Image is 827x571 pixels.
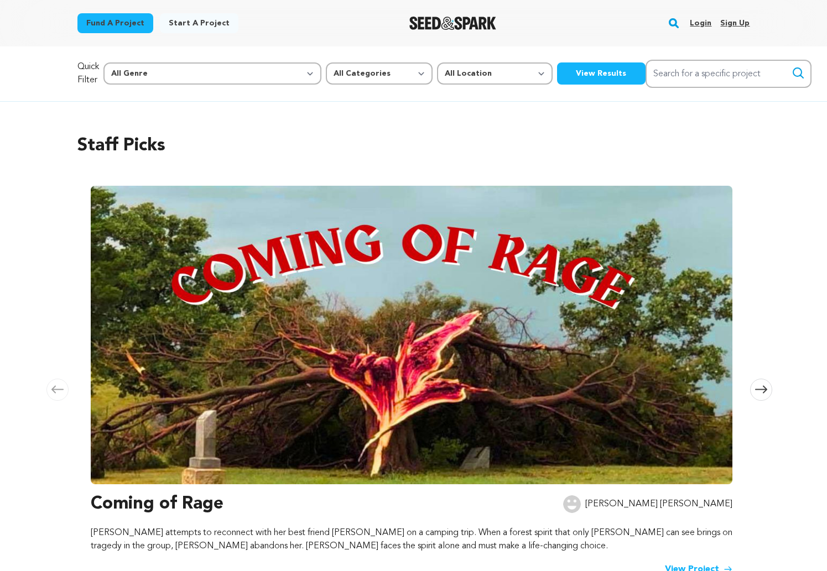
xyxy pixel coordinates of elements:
a: Login [690,14,711,32]
button: View Results [557,62,646,85]
p: [PERSON_NAME] [PERSON_NAME] [585,497,732,511]
a: Seed&Spark Homepage [409,17,496,30]
a: Fund a project [77,13,153,33]
h2: Staff Picks [77,133,750,159]
img: Seed&Spark Logo Dark Mode [409,17,496,30]
a: Start a project [160,13,238,33]
p: [PERSON_NAME] attempts to reconnect with her best friend [PERSON_NAME] on a camping trip. When a ... [91,526,732,553]
img: user.png [563,495,581,513]
input: Search for a specific project [646,60,812,88]
a: Sign up [720,14,750,32]
p: Quick Filter [77,60,99,87]
img: Coming of Rage image [91,186,732,484]
h3: Coming of Rage [91,491,223,517]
